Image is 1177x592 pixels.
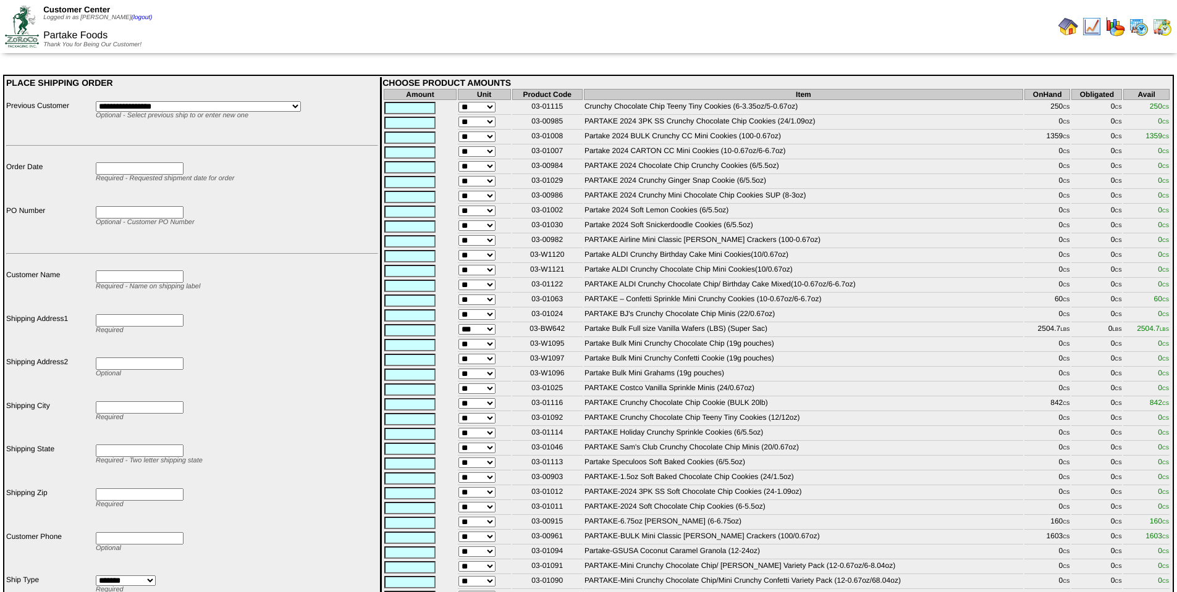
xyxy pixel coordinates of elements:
span: 0 [1158,309,1169,318]
td: 0 [1024,575,1070,589]
span: 0 [1158,117,1169,125]
span: 160 [1150,517,1169,525]
td: PARTAKE Holiday Crunchy Sprinkle Cookies (6/5.5oz) [584,427,1023,441]
span: CS [1162,312,1169,317]
span: Required [96,414,124,421]
span: 0 [1158,250,1169,259]
td: PARTAKE-Mini Crunchy Chocolate Chip/Mini Crunchy Confetti Variety Pack (12-0.67oz/68.04oz) [584,575,1023,589]
th: Unit [458,89,511,100]
td: 0 [1071,368,1122,381]
span: CS [1063,178,1069,184]
th: Obligated [1071,89,1122,100]
th: OnHand [1024,89,1070,100]
span: CS [1115,386,1121,391]
th: Avail [1123,89,1170,100]
td: PARTAKE-6.75oz [PERSON_NAME] (6-6.75oz) [584,516,1023,530]
span: Partake Foods [43,30,108,41]
td: 160 [1024,516,1070,530]
span: CS [1115,193,1121,199]
td: Partake Bulk Full size Vanilla Wafers (LBS) (Super Sac) [584,323,1023,337]
span: CS [1162,386,1169,391]
span: 1359 [1145,131,1169,140]
td: 0 [1071,383,1122,396]
td: Partake 2024 BULK Crunchy CC Mini Cookies (100-0.67oz) [584,131,1023,144]
span: CS [1162,297,1169,302]
span: CS [1162,356,1169,362]
span: CS [1162,415,1169,421]
span: Thank You for Being Our Customer! [43,41,141,48]
span: CS [1063,430,1069,436]
span: CS [1115,208,1121,214]
td: 0 [1071,338,1122,352]
span: CS [1115,149,1121,154]
td: 0 [1071,190,1122,204]
td: PARTAKE 2024 Chocolate Chip Crunchy Cookies (6/5.5oz) [584,161,1023,174]
span: CS [1115,371,1121,377]
td: 03-01024 [512,309,583,322]
div: PLACE SHIPPING ORDER [6,78,378,88]
span: Required - Name on shipping label [96,283,200,290]
span: CS [1063,282,1069,288]
td: PARTAKE BJ's Crunchy Chocolate Chip Minis (22/0.67oz) [584,309,1023,322]
span: CS [1115,549,1121,554]
td: 0 [1024,457,1070,470]
span: CS [1162,460,1169,465]
img: home.gif [1058,17,1078,36]
td: 0 [1024,161,1070,174]
span: 0 [1158,546,1169,555]
span: LBS [1112,327,1121,332]
span: Optional - Customer PO Number [96,219,195,226]
td: PARTAKE 2024 Crunchy Ginger Snap Cookie (6/5.5oz) [584,175,1023,189]
td: 0 [1071,398,1122,411]
td: 842 [1024,398,1070,411]
span: CS [1115,312,1121,317]
td: 03-W1120 [512,249,583,263]
td: 1359 [1024,131,1070,144]
div: CHOOSE PRODUCT AMOUNTS [382,78,1171,88]
td: 0 [1024,235,1070,248]
span: CS [1063,297,1069,302]
td: 03-BW642 [512,323,583,337]
span: 0 [1158,443,1169,451]
span: CS [1115,134,1121,140]
span: CS [1162,564,1169,569]
td: 0 [1024,353,1070,367]
td: 0 [1071,101,1122,115]
td: 03-01090 [512,575,583,589]
span: CS [1115,252,1121,258]
span: CS [1162,282,1169,288]
td: 03-00985 [512,116,583,130]
span: 0 [1158,561,1169,570]
td: 03-01063 [512,294,583,307]
span: Required - Two letter shipping state [96,457,203,464]
span: CS [1063,208,1069,214]
td: 1603 [1024,531,1070,544]
span: CS [1063,341,1069,347]
span: CS [1063,490,1069,495]
td: 03-01011 [512,501,583,515]
span: 0 [1158,428,1169,436]
td: 0 [1071,412,1122,426]
td: 03-01007 [512,146,583,159]
span: LBS [1160,327,1169,332]
span: CS [1115,430,1121,436]
span: 0 [1158,206,1169,214]
td: 2504.7 [1024,323,1070,337]
span: CS [1162,549,1169,554]
td: Shipping State [6,444,94,486]
span: 0 [1158,502,1169,511]
td: 0 [1071,472,1122,485]
span: 0 [1158,413,1169,422]
td: 03-01091 [512,561,583,574]
span: CS [1162,149,1169,154]
span: Optional [96,370,121,377]
span: CS [1115,297,1121,302]
span: CS [1063,149,1069,154]
td: 0 [1024,175,1070,189]
td: 0 [1024,561,1070,574]
span: CS [1115,460,1121,465]
td: 03-00961 [512,531,583,544]
td: 0 [1071,323,1122,337]
td: 250 [1024,101,1070,115]
td: 0 [1024,338,1070,352]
